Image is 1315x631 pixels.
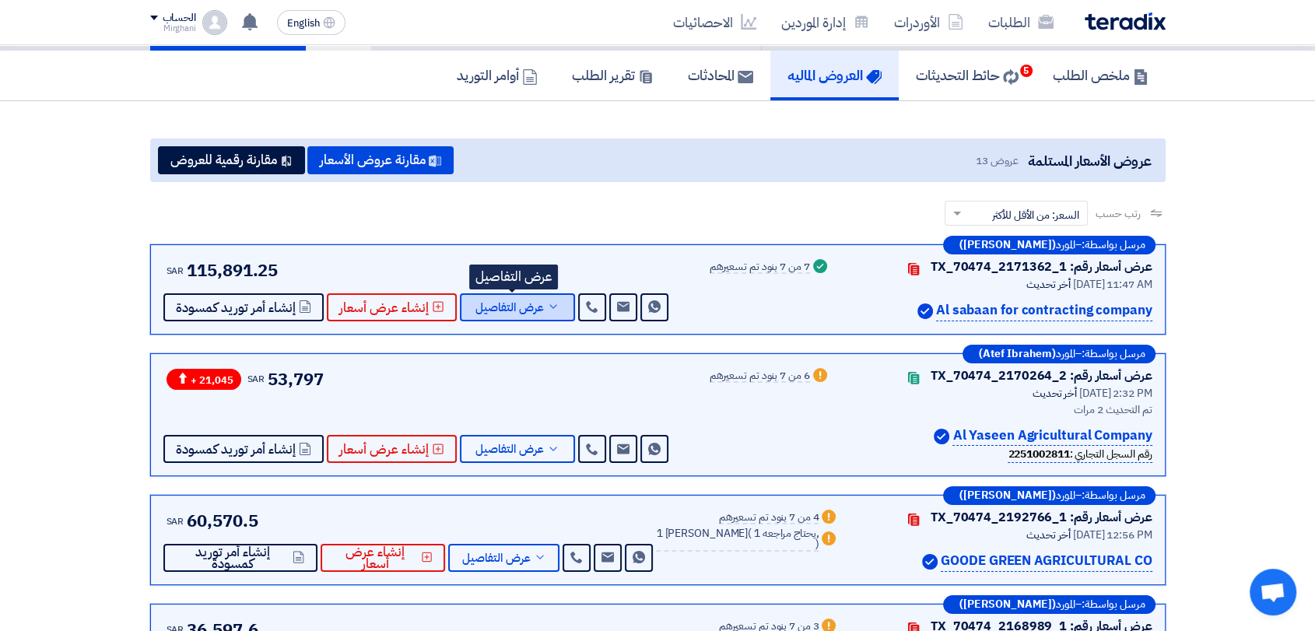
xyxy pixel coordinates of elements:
[339,302,429,314] span: إنشاء عرض أسعار
[327,293,457,321] button: إنشاء عرض أسعار
[943,486,1155,505] div: –
[979,349,1056,359] b: (Atef Ibrahem)
[959,599,1056,610] b: ([PERSON_NAME])
[469,265,558,289] div: عرض التفاصيل
[1250,569,1296,615] div: Open chat
[688,66,753,84] h5: المحادثات
[187,258,278,283] span: 115,891.25
[202,10,227,35] img: profile_test.png
[163,12,196,25] div: الحساب
[176,546,290,570] span: إنشاء أمر توريد كمسودة
[460,435,575,463] button: عرض التفاصيل
[176,302,296,314] span: إنشاء أمر توريد كمسودة
[719,512,819,524] div: 4 من 7 بنود تم تسعيرهم
[167,369,241,390] span: + 21,045
[167,264,184,278] span: SAR
[917,303,933,319] img: Verified Account
[150,24,196,33] div: Mirghani
[460,293,575,321] button: عرض التفاصيل
[1053,66,1148,84] h5: ملخص الطلب
[849,401,1152,418] div: تم التحديث 2 مرات
[163,435,324,463] button: إنشاء أمر توريد كمسودة
[754,525,819,542] span: 1 يحتاج مراجعه,
[287,18,320,29] span: English
[448,544,559,572] button: عرض التفاصيل
[462,552,531,564] span: عرض التفاصيل
[1079,385,1152,401] span: [DATE] 2:32 PM
[1096,205,1140,222] span: رتب حسب
[307,146,454,174] button: مقارنة عروض الأسعار
[327,435,457,463] button: إنشاء عرض أسعار
[1026,527,1071,543] span: أخر تحديث
[1082,240,1145,251] span: مرسل بواسطة:
[1085,12,1166,30] img: Teradix logo
[176,443,296,455] span: إنشاء أمر توريد كمسودة
[963,345,1155,363] div: –
[941,551,1152,572] p: GOODE GREEN AGRICULTURAL CO
[1020,65,1033,77] span: 5
[163,293,324,321] button: إنشاء أمر توريد كمسودة
[671,51,770,100] a: المحادثات
[475,443,544,455] span: عرض التفاصيل
[1056,349,1075,359] span: المورد
[1008,446,1152,463] div: رقم السجل التجاري :
[943,236,1155,254] div: –
[1082,599,1145,610] span: مرسل بواسطة:
[555,51,671,100] a: تقرير الطلب
[976,4,1066,40] a: الطلبات
[656,528,819,552] div: 1 [PERSON_NAME]
[1027,150,1151,171] span: عروض الأسعار المستلمة
[787,66,882,84] h5: العروض الماليه
[748,525,752,542] span: (
[931,508,1152,527] div: عرض أسعار رقم: TX_70474_2192766_1
[167,514,184,528] span: SAR
[931,366,1152,385] div: عرض أسعار رقم: TX_70474_2170264_2
[1056,240,1075,251] span: المورد
[959,240,1056,251] b: ([PERSON_NAME])
[882,4,976,40] a: الأوردرات
[1056,490,1075,501] span: المورد
[1036,51,1166,100] a: ملخص الطلب
[959,490,1056,501] b: ([PERSON_NAME])
[661,4,769,40] a: الاحصائيات
[943,595,1155,614] div: –
[440,51,555,100] a: أوامر التوريد
[277,10,345,35] button: English
[158,146,305,174] button: مقارنة رقمية للعروض
[770,51,899,100] a: العروض الماليه
[922,554,938,570] img: Verified Account
[268,366,323,392] span: 53,797
[936,300,1152,321] p: Al sabaan for contracting company
[1056,599,1075,610] span: المورد
[710,261,810,274] div: 7 من 7 بنود تم تسعيرهم
[1026,276,1071,293] span: أخر تحديث
[1033,385,1077,401] span: أخر تحديث
[1073,527,1152,543] span: [DATE] 12:56 PM
[457,66,538,84] h5: أوامر التوريد
[572,66,654,84] h5: تقرير الطلب
[1082,490,1145,501] span: مرسل بواسطة:
[475,302,544,314] span: عرض التفاصيل
[899,51,1036,100] a: حائط التحديثات5
[1073,276,1152,293] span: [DATE] 11:47 AM
[710,370,810,383] div: 6 من 7 بنود تم تسعيرهم
[187,508,258,534] span: 60,570.5
[916,66,1019,84] h5: حائط التحديثات
[339,443,429,455] span: إنشاء عرض أسعار
[247,372,265,386] span: SAR
[1008,446,1069,462] b: 2251002811
[992,207,1079,223] span: السعر: من الأقل للأكثر
[952,426,1152,447] p: Al Yaseen Agricultural Company
[163,544,317,572] button: إنشاء أمر توريد كمسودة
[815,536,819,552] span: )
[976,152,1018,169] span: عروض 13
[769,4,882,40] a: إدارة الموردين
[321,544,446,572] button: إنشاء عرض أسعار
[931,258,1152,276] div: عرض أسعار رقم: TX_70474_2171362_1
[934,429,949,444] img: Verified Account
[1082,349,1145,359] span: مرسل بواسطة:
[333,546,419,570] span: إنشاء عرض أسعار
